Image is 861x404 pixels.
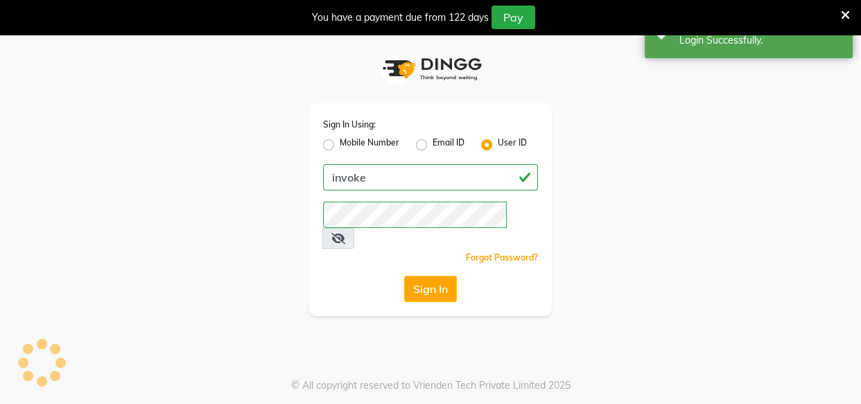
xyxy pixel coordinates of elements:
[492,6,535,29] button: Pay
[679,33,842,48] div: Login Successfully.
[323,164,538,191] input: Username
[404,276,457,302] button: Sign In
[323,202,507,228] input: Username
[323,118,376,131] label: Sign In Using:
[375,49,486,89] img: logo1.svg
[498,137,527,153] label: User ID
[312,10,489,25] div: You have a payment due from 122 days
[466,252,538,263] a: Forgot Password?
[340,137,399,153] label: Mobile Number
[433,137,464,153] label: Email ID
